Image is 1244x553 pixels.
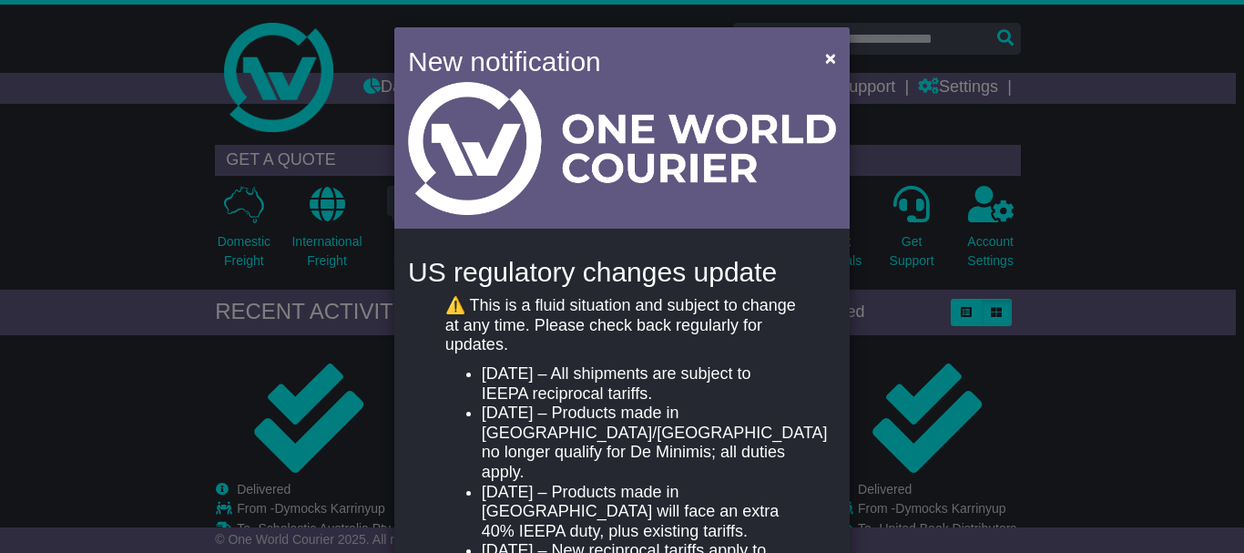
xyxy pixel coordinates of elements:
li: [DATE] – Products made in [GEOGRAPHIC_DATA]/[GEOGRAPHIC_DATA] no longer qualify for De Minimis; a... [482,404,799,482]
button: Close [816,39,845,77]
li: [DATE] – All shipments are subject to IEEPA reciprocal tariffs. [482,364,799,404]
h4: New notification [408,41,799,82]
span: × [825,47,836,68]
p: ⚠️ This is a fluid situation and subject to change at any time. Please check back regularly for u... [445,296,799,355]
li: [DATE] – Products made in [GEOGRAPHIC_DATA] will face an extra 40% IEEPA duty, plus existing tari... [482,483,799,542]
img: Light [408,82,836,215]
h4: US regulatory changes update [408,257,836,287]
